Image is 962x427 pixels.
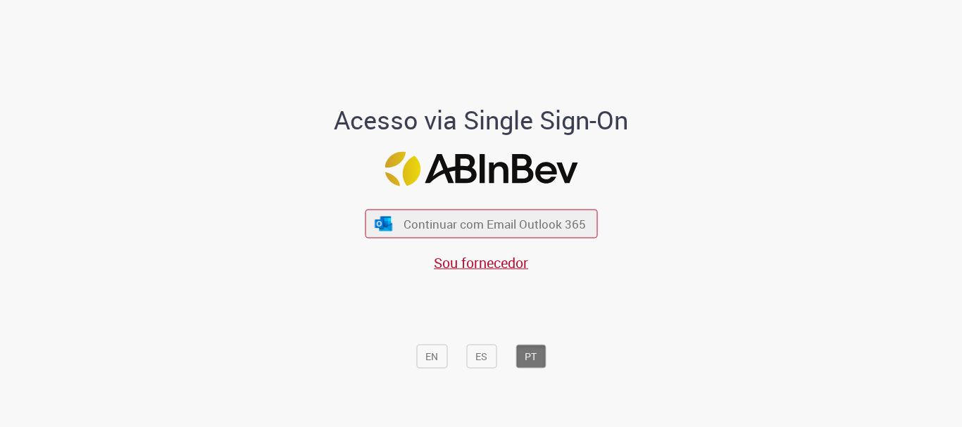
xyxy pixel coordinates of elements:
button: ícone Azure/Microsoft 360 Continuar com Email Outlook 365 [365,210,597,238]
button: EN [416,345,447,369]
img: ícone Azure/Microsoft 360 [374,216,394,231]
img: Logo ABInBev [385,152,577,186]
button: PT [516,345,546,369]
a: Sou fornecedor [434,253,528,272]
h1: Acesso via Single Sign-On [286,107,677,135]
button: ES [466,345,496,369]
span: Continuar com Email Outlook 365 [404,216,586,232]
